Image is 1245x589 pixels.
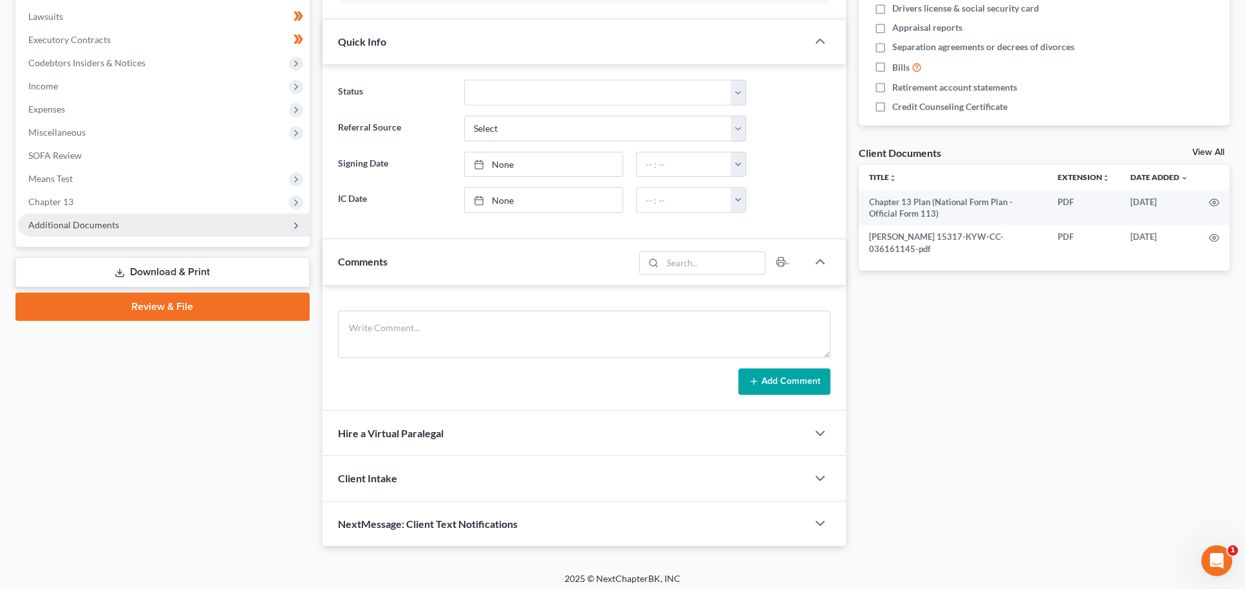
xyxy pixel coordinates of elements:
[1120,225,1199,260] td: [DATE]
[892,100,1007,113] span: Credit Counseling Certificate
[1192,148,1224,157] a: View All
[18,144,310,167] a: SOFA Review
[892,61,910,74] span: Bills
[738,368,830,395] button: Add Comment
[338,35,386,48] span: Quick Info
[332,80,458,105] label: Status
[892,41,1074,53] span: Separation agreements or decrees of divorces
[28,57,145,68] span: Codebtors Insiders & Notices
[889,174,897,182] i: unfold_more
[28,34,111,45] span: Executory Contracts
[465,188,622,212] a: None
[28,173,73,184] span: Means Test
[15,293,310,321] a: Review & File
[15,257,310,287] a: Download & Print
[28,127,86,138] span: Miscellaneous
[1201,545,1232,576] iframe: Intercom live chat
[869,172,897,182] a: Titleunfold_more
[1047,225,1120,260] td: PDF
[1058,172,1110,182] a: Extensionunfold_more
[28,104,65,114] span: Expenses
[28,150,82,161] span: SOFA Review
[465,152,622,177] a: None
[338,255,388,267] span: Comments
[338,518,518,530] span: NextMessage: Client Text Notifications
[18,5,310,28] a: Lawsuits
[1130,172,1188,182] a: Date Added expand_more
[1120,190,1199,226] td: [DATE]
[332,152,458,177] label: Signing Date
[338,427,444,439] span: Hire a Virtual Paralegal
[338,472,397,484] span: Client Intake
[892,81,1017,94] span: Retirement account statements
[28,80,58,91] span: Income
[892,21,962,34] span: Appraisal reports
[637,188,731,212] input: -- : --
[28,11,63,22] span: Lawsuits
[859,146,941,159] div: Client Documents
[859,190,1047,226] td: Chapter 13 Plan (National Form Plan - Official Form 113)
[18,28,310,51] a: Executory Contracts
[892,2,1039,15] span: Drivers license & social security card
[28,219,119,230] span: Additional Documents
[332,187,458,213] label: IC Date
[332,116,458,141] label: Referral Source
[1047,190,1120,226] td: PDF
[1181,174,1188,182] i: expand_more
[1228,545,1238,556] span: 1
[663,252,765,274] input: Search...
[1102,174,1110,182] i: unfold_more
[859,225,1047,260] td: [PERSON_NAME] 15317-KYW-CC-036161145-pdf
[28,196,73,207] span: Chapter 13
[637,152,731,177] input: -- : --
